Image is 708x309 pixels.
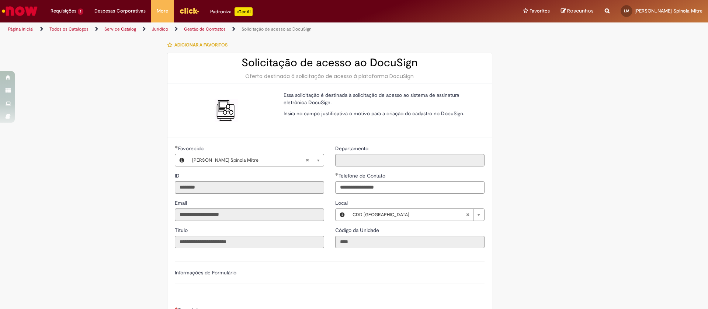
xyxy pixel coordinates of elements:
[335,200,349,206] span: Local
[210,7,253,16] div: Padroniza
[175,236,324,248] input: Título
[335,154,485,166] input: Departamento
[235,7,253,16] p: +GenAi
[8,26,34,32] a: Página inicial
[175,181,324,194] input: ID
[624,8,629,13] span: LM
[349,209,484,221] a: CDD [GEOGRAPHIC_DATA]Limpar campo Local
[6,22,466,36] ul: Trilhas de página
[175,227,189,234] label: Somente leitura - Título
[335,173,339,176] span: Obrigatório Preenchido
[192,154,305,166] span: [PERSON_NAME] Spinola Mitre
[561,8,594,15] a: Rascunhos
[175,57,485,69] h2: Solicitação de acesso ao DocuSign
[157,7,168,15] span: More
[175,154,188,166] button: Favorecido, Visualizar este registro Lorena Rivera Spinola Mitre
[49,26,88,32] a: Todos os Catálogos
[302,154,313,166] abbr: Limpar campo Favorecido
[78,8,83,15] span: 1
[175,200,188,206] span: Somente leitura - Email
[242,26,312,32] a: Solicitação de acesso ao DocuSign
[284,91,479,106] p: Essa solicitação é destinada à solicitação de acesso ao sistema de assinatura eletrônica DocuSign.
[1,4,39,18] img: ServiceNow
[175,199,188,207] label: Somente leitura - Email
[175,145,178,148] span: Obrigatório Preenchido
[152,26,168,32] a: Jurídico
[178,145,205,152] span: Necessários - Favorecido
[94,7,146,15] span: Despesas Corporativas
[353,209,466,221] span: CDD [GEOGRAPHIC_DATA]
[335,227,381,234] label: Somente leitura - Código da Unidade
[175,172,181,179] label: Somente leitura - ID
[215,99,238,122] img: Solicitação de acesso ao DocuSign
[335,145,370,152] label: Somente leitura - Departamento
[567,7,594,14] span: Rascunhos
[174,42,228,48] span: Adicionar a Favoritos
[175,208,324,221] input: Email
[167,37,232,53] button: Adicionar a Favoritos
[462,209,473,221] abbr: Limpar campo Local
[104,26,136,32] a: Service Catalog
[184,26,226,32] a: Gestão de Contratos
[51,7,76,15] span: Requisições
[179,5,199,16] img: click_logo_yellow_360x200.png
[175,172,181,179] span: Somente leitura - ID
[635,8,702,14] span: [PERSON_NAME] Spinola Mitre
[175,73,485,80] div: Oferta destinada à solicitação de acesso à plataforma DocuSign
[336,209,349,221] button: Local, Visualizar este registro CDD Brasília
[175,269,236,276] label: Informações de Formulário
[188,154,324,166] a: [PERSON_NAME] Spinola MitreLimpar campo Favorecido
[339,172,387,179] span: Telefone de Contato
[284,110,479,117] p: Insira no campo justificativa o motivo para a criação do cadastro no DocuSign.
[530,7,550,15] span: Favoritos
[335,236,485,248] input: Código da Unidade
[335,181,485,194] input: Telefone de Contato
